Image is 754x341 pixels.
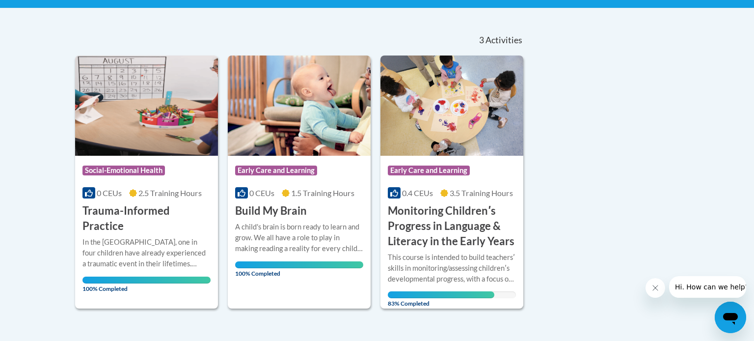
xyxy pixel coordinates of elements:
[235,261,363,277] span: 100% Completed
[82,277,211,284] div: Your progress
[450,188,513,198] span: 3.5 Training Hours
[646,278,665,298] iframe: Close message
[82,166,165,175] span: Social-Emotional Health
[380,56,523,156] img: Course Logo
[235,203,307,219] h3: Build My Brain
[97,188,122,198] span: 0 CEUs
[388,291,494,298] div: Your progress
[75,56,218,156] img: Course Logo
[235,166,317,175] span: Early Care and Learning
[715,302,746,333] iframe: Button to launch messaging window
[402,188,433,198] span: 0.4 CEUs
[479,35,484,46] span: 3
[235,222,363,254] div: A child's brain is born ready to learn and grow. We all have a role to play in making reading a r...
[235,261,363,268] div: Your progress
[228,56,371,309] a: Course LogoEarly Care and Learning0 CEUs1.5 Training Hours Build My BrainA child's brain is born ...
[138,188,202,198] span: 2.5 Training Hours
[6,7,80,15] span: Hi. How can we help?
[669,276,746,298] iframe: Message from company
[82,203,211,234] h3: Trauma-Informed Practice
[228,56,371,156] img: Course Logo
[388,203,516,249] h3: Monitoring Childrenʹs Progress in Language & Literacy in the Early Years
[82,277,211,292] span: 100% Completed
[388,166,470,175] span: Early Care and Learning
[485,35,522,46] span: Activities
[82,237,211,269] div: In the [GEOGRAPHIC_DATA], one in four children have already experienced a traumatic event in thei...
[380,56,523,309] a: Course LogoEarly Care and Learning0.4 CEUs3.5 Training Hours Monitoring Childrenʹs Progress in La...
[388,252,516,284] div: This course is intended to build teachersʹ skills in monitoring/assessing childrenʹs developmenta...
[75,56,218,309] a: Course LogoSocial-Emotional Health0 CEUs2.5 Training Hours Trauma-Informed PracticeIn the [GEOGRA...
[291,188,354,198] span: 1.5 Training Hours
[388,291,494,307] span: 83% Completed
[249,188,274,198] span: 0 CEUs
